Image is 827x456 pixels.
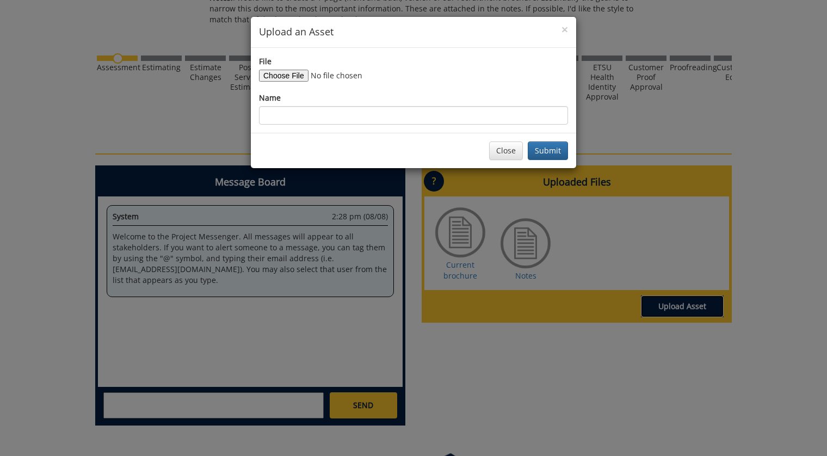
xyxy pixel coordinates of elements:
[259,93,281,103] label: Name
[259,56,271,67] label: File
[489,141,523,160] button: Close
[561,22,568,37] span: ×
[561,24,568,35] button: Close
[528,141,568,160] button: Submit
[259,25,568,39] h4: Upload an Asset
